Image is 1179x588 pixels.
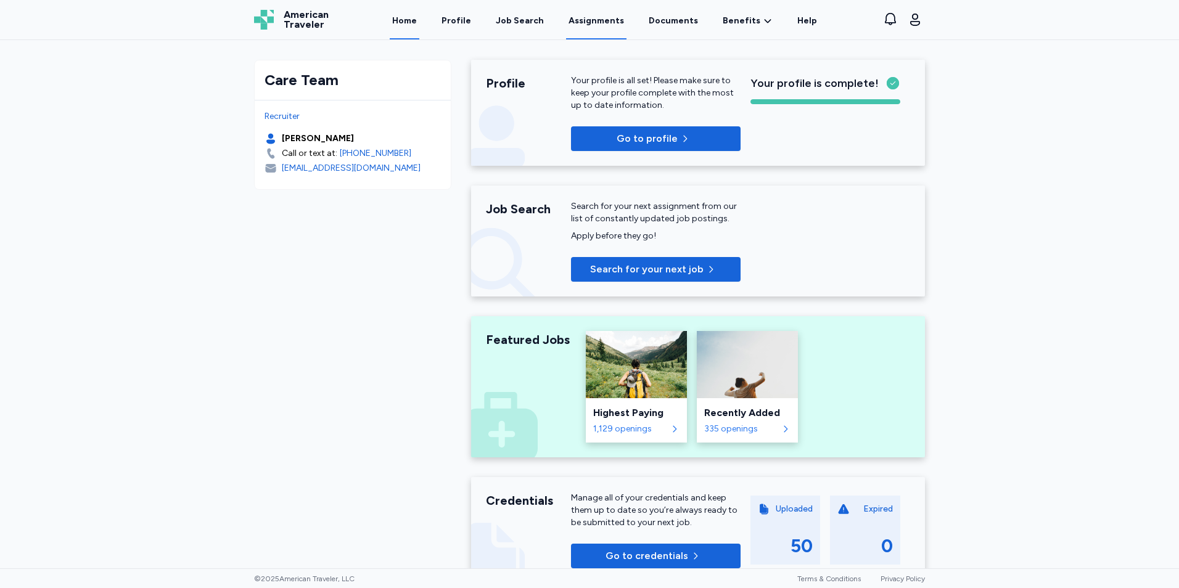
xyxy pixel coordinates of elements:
[881,574,925,583] a: Privacy Policy
[704,406,791,420] div: Recently Added
[704,423,778,435] div: 335 openings
[593,406,680,420] div: Highest Paying
[697,331,798,443] a: Recently AddedRecently Added335 openings
[797,574,861,583] a: Terms & Conditions
[265,70,441,90] div: Care Team
[586,331,687,443] a: Highest PayingHighest Paying1,129 openings
[486,200,571,218] div: Job Search
[571,200,741,225] div: Search for your next assignment from our list of constantly updated job postings.
[606,549,688,563] span: Go to credentials
[265,110,441,123] div: Recruiter
[593,423,667,435] div: 1,129 openings
[571,492,741,529] div: Manage all of your credentials and keep them up to date so you’re always ready to be submitted to...
[571,257,741,282] button: Search for your next job
[590,262,704,277] span: Search for your next job
[390,1,419,39] a: Home
[586,331,687,398] img: Highest Paying
[486,492,571,509] div: Credentials
[340,147,411,160] a: [PHONE_NUMBER]
[571,544,741,568] button: Go to credentials
[486,331,571,348] div: Featured Jobs
[776,503,813,515] div: Uploaded
[617,131,678,146] span: Go to profile
[282,147,337,160] div: Call or text at:
[723,15,760,27] span: Benefits
[282,162,421,174] div: [EMAIL_ADDRESS][DOMAIN_NAME]
[750,75,879,92] span: Your profile is complete!
[571,126,741,151] button: Go to profile
[791,535,813,557] div: 50
[863,503,893,515] div: Expired
[571,75,741,112] div: Your profile is all set! Please make sure to keep your profile complete with the most up to date ...
[496,15,544,27] div: Job Search
[254,10,274,30] img: Logo
[254,574,355,584] span: © 2025 American Traveler, LLC
[881,535,893,557] div: 0
[697,331,798,398] img: Recently Added
[282,133,354,145] div: [PERSON_NAME]
[571,230,741,242] div: Apply before they go!
[284,10,329,30] span: American Traveler
[566,1,626,39] a: Assignments
[723,15,773,27] a: Benefits
[486,75,571,92] div: Profile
